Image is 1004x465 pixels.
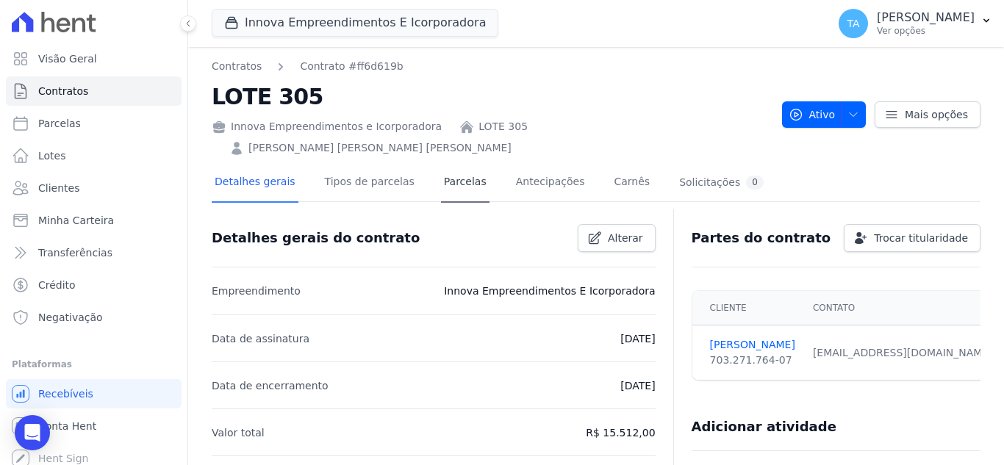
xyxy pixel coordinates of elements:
[212,119,442,134] div: Innova Empreendimentos e Icorporadora
[478,119,528,134] a: LOTE 305
[905,107,968,122] span: Mais opções
[6,206,182,235] a: Minha Carteira
[875,101,980,128] a: Mais opções
[611,164,653,203] a: Carnês
[710,337,795,353] a: [PERSON_NAME]
[212,59,262,74] a: Contratos
[710,353,795,368] div: 703.271.764-07
[38,386,93,401] span: Recebíveis
[444,282,655,300] p: Innova Empreendimentos E Icorporadora
[789,101,836,128] span: Ativo
[212,59,770,74] nav: Breadcrumb
[38,310,103,325] span: Negativação
[6,141,182,170] a: Lotes
[15,415,50,450] div: Open Intercom Messenger
[6,379,182,408] a: Recebíveis
[6,411,182,441] a: Conta Hent
[38,181,79,195] span: Clientes
[38,116,81,131] span: Parcelas
[212,80,770,113] h2: LOTE 305
[38,245,112,260] span: Transferências
[212,330,309,347] p: Data de assinatura
[38,419,96,433] span: Conta Hent
[692,229,831,247] h3: Partes do contrato
[746,176,764,190] div: 0
[6,109,182,138] a: Parcelas
[877,10,975,25] p: [PERSON_NAME]
[813,345,993,361] div: [EMAIL_ADDRESS][DOMAIN_NAME]
[212,377,329,394] p: Data de encerramento
[804,291,1002,325] th: Contato
[6,270,182,300] a: Crédito
[12,356,176,373] div: Plataformas
[877,25,975,37] p: Ver opções
[6,44,182,73] a: Visão Geral
[513,164,588,203] a: Antecipações
[300,59,403,74] a: Contrato #ff6d619b
[6,303,182,332] a: Negativação
[874,231,968,245] span: Trocar titularidade
[608,231,643,245] span: Alterar
[6,238,182,267] a: Transferências
[620,377,655,394] p: [DATE]
[578,224,656,252] a: Alterar
[38,51,97,66] span: Visão Geral
[676,164,767,203] a: Solicitações0
[827,3,1004,44] button: TA [PERSON_NAME] Ver opções
[38,213,114,228] span: Minha Carteira
[6,76,182,106] a: Contratos
[248,140,512,156] a: [PERSON_NAME] [PERSON_NAME] [PERSON_NAME]
[212,9,498,37] button: Innova Empreendimentos E Icorporadora
[212,164,298,203] a: Detalhes gerais
[6,173,182,203] a: Clientes
[212,424,265,441] p: Valor total
[692,418,836,436] h3: Adicionar atividade
[782,101,867,128] button: Ativo
[847,18,860,29] span: TA
[844,224,980,252] a: Trocar titularidade
[212,282,301,300] p: Empreendimento
[441,164,490,203] a: Parcelas
[692,291,804,325] th: Cliente
[212,229,420,247] h3: Detalhes gerais do contrato
[38,278,76,292] span: Crédito
[679,176,764,190] div: Solicitações
[38,84,88,98] span: Contratos
[620,330,655,347] p: [DATE]
[322,164,417,203] a: Tipos de parcelas
[212,59,404,74] nav: Breadcrumb
[586,424,655,441] p: R$ 15.512,00
[38,148,66,163] span: Lotes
